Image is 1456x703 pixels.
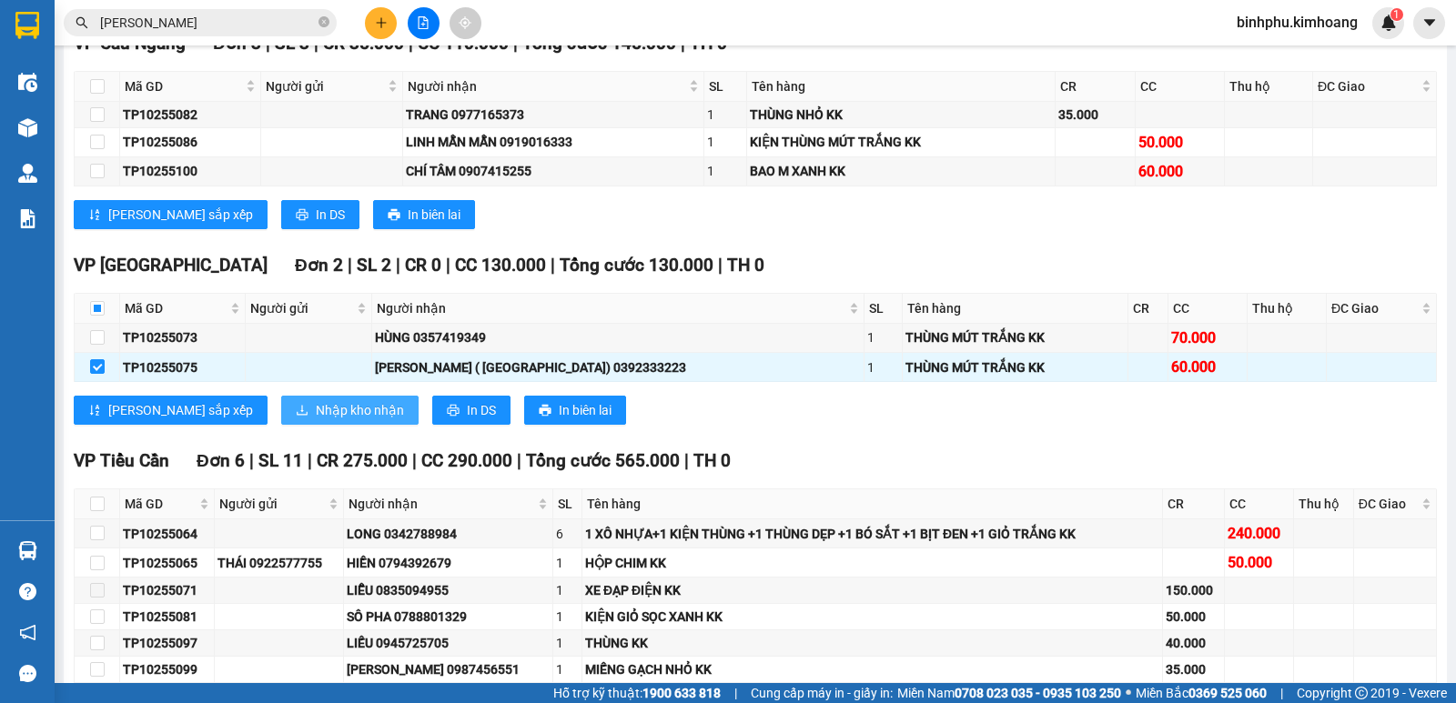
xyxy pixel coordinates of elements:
[406,105,700,125] div: TRANG 0977165373
[1136,72,1224,102] th: CC
[296,208,308,223] span: printer
[690,33,727,54] span: TH 0
[396,255,400,276] span: |
[108,205,253,225] span: [PERSON_NAME] sắp xếp
[1128,294,1169,324] th: CR
[1228,551,1290,574] div: 50.000
[1248,294,1327,324] th: Thu hộ
[377,298,845,318] span: Người nhận
[551,255,555,276] span: |
[421,450,512,471] span: CC 290.000
[123,633,211,653] div: TP10255097
[704,72,747,102] th: SL
[418,33,509,54] span: CC 110.000
[250,298,353,318] span: Người gửi
[585,633,1159,653] div: THÙNG KK
[18,541,37,560] img: warehouse-icon
[1188,686,1267,700] strong: 0369 525 060
[459,16,471,29] span: aim
[642,686,721,700] strong: 1900 633 818
[74,396,268,425] button: sort-ascending[PERSON_NAME] sắp xếp
[120,157,261,186] td: TP10255100
[123,607,211,627] div: TP10255081
[365,7,397,39] button: plus
[718,255,723,276] span: |
[18,164,37,183] img: warehouse-icon
[123,553,211,573] div: TP10255065
[123,524,211,544] div: TP10255064
[123,327,242,347] div: TP10255073
[375,327,861,347] div: HÙNG 0357419349
[213,33,261,54] span: Đơn 3
[556,553,579,573] div: 1
[1390,8,1403,21] sup: 1
[556,633,579,653] div: 1
[120,102,261,128] td: TP10255082
[1225,489,1294,519] th: CC
[585,553,1159,573] div: HỘP CHIM KK
[1222,11,1372,34] span: binhphu.kimhoang
[266,76,385,96] span: Người gửi
[281,396,419,425] button: downloadNhập kho nhận
[1380,15,1397,31] img: icon-new-feature
[314,33,318,54] span: |
[955,686,1121,700] strong: 0708 023 035 - 0935 103 250
[347,553,550,573] div: HIỀN 0794392679
[7,115,136,133] span: 0977999909 -
[447,404,460,418] span: printer
[406,161,700,181] div: CHÍ TÂM 0907415255
[467,400,496,420] span: In DS
[750,161,1052,181] div: BAO M XANH KK
[1168,294,1248,324] th: CC
[1413,7,1445,39] button: caret-down
[524,396,626,425] button: printerIn biên lai
[897,683,1121,703] span: Miền Nam
[318,15,329,32] span: close-circle
[903,294,1128,324] th: Tên hàng
[1136,683,1267,703] span: Miền Bắc
[585,580,1159,600] div: XE ĐẠP ĐIỆN KK
[120,548,215,577] td: TP10255065
[375,16,388,29] span: plus
[747,72,1056,102] th: Tên hàng
[1359,494,1418,514] span: ĐC Giao
[347,659,550,679] div: [PERSON_NAME] 0987456551
[1056,72,1137,102] th: CR
[1138,131,1220,154] div: 50.000
[1126,689,1131,697] span: ⚪️
[432,396,511,425] button: printerIn DS
[348,255,352,276] span: |
[123,580,211,600] div: TP10255071
[123,659,211,679] div: TP10255099
[19,583,36,600] span: question-circle
[258,450,303,471] span: SL 11
[388,208,400,223] span: printer
[120,577,215,604] td: TP10255071
[125,76,242,96] span: Mã GD
[1225,72,1313,102] th: Thu hộ
[19,665,36,682] span: message
[375,357,861,377] div: [PERSON_NAME] ( [GEOGRAPHIC_DATA]) 0392333223
[323,33,404,54] span: CR 35.000
[15,12,39,39] img: logo-vxr
[120,604,215,630] td: TP10255081
[88,404,101,418] span: sort-ascending
[308,450,312,471] span: |
[74,450,169,471] span: VP Tiểu Cần
[217,553,340,573] div: THÁI 0922577755
[1331,298,1418,318] span: ĐC Giao
[1138,160,1220,183] div: 60.000
[100,13,315,33] input: Tìm tên, số ĐT hoặc mã đơn
[347,524,550,544] div: LONG 0342788984
[867,357,899,377] div: 1
[553,489,582,519] th: SL
[347,580,550,600] div: LIỄU 0835094955
[18,73,37,92] img: warehouse-icon
[751,683,893,703] span: Cung cấp máy in - giấy in:
[1166,580,1222,600] div: 150.000
[750,105,1052,125] div: THÙNG NHỎ KK
[74,255,268,276] span: VP [GEOGRAPHIC_DATA]
[296,404,308,418] span: download
[1163,489,1226,519] th: CR
[750,132,1052,152] div: KIỆN THÙNG MÚT TRẮNG KK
